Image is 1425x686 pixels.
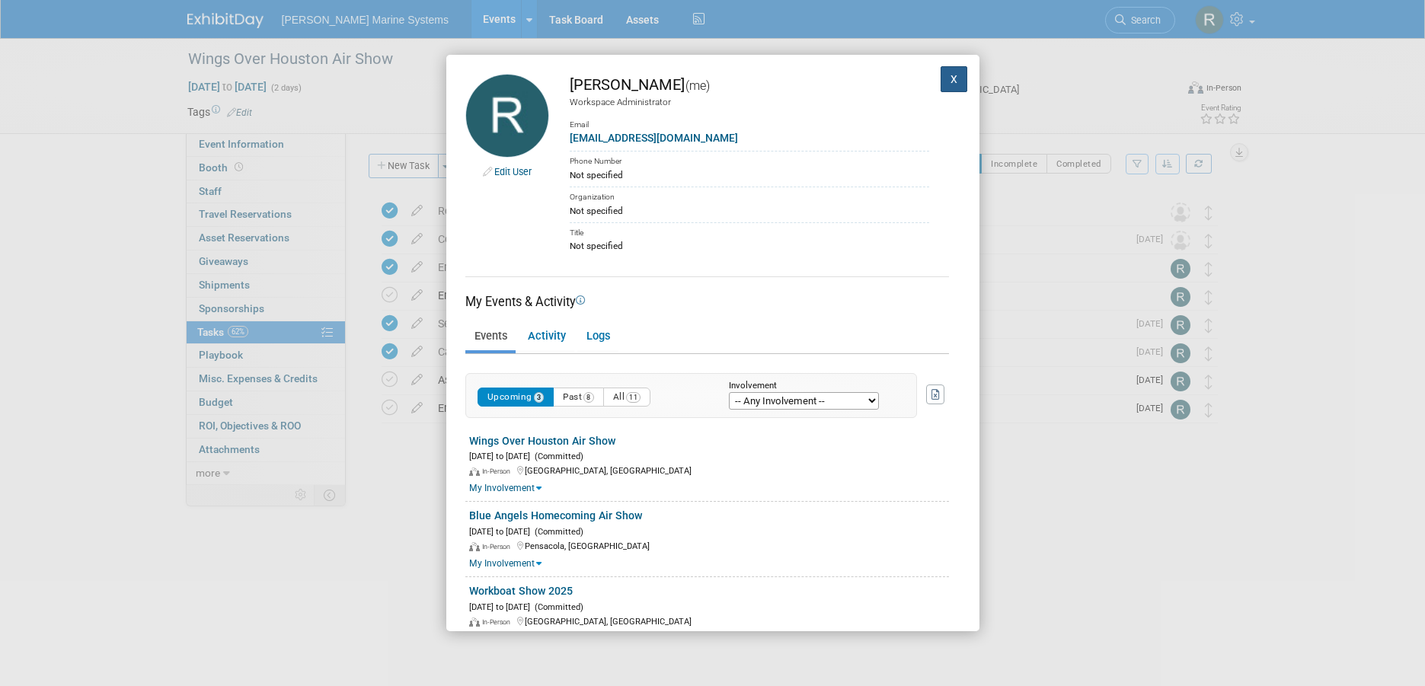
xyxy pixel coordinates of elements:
div: [DATE] to [DATE] [469,524,949,538]
div: Phone Number [570,151,929,168]
span: (Committed) [530,527,583,537]
div: [GEOGRAPHIC_DATA], [GEOGRAPHIC_DATA] [469,463,949,477]
div: [GEOGRAPHIC_DATA], [GEOGRAPHIC_DATA] [469,614,949,628]
button: Upcoming3 [478,388,554,407]
div: Pensacola, [GEOGRAPHIC_DATA] [469,538,949,553]
div: Not specified [570,168,929,182]
span: 3 [534,392,545,403]
div: [PERSON_NAME] [570,74,929,96]
img: In-Person Event [469,467,480,477]
a: Activity [519,324,574,350]
span: 8 [583,392,594,403]
img: In-Person Event [469,617,480,627]
div: Workspace Administrator [570,96,929,109]
img: Rachel Howard [465,74,549,158]
div: Not specified [570,204,929,218]
span: (me) [685,78,710,93]
a: Wings Over Houston Air Show [469,435,615,447]
img: In-Person Event [469,542,480,551]
div: Not specified [570,239,929,253]
div: My Events & Activity [465,293,949,311]
a: Logs [577,324,618,350]
a: Blue Angels Homecoming Air Show [469,509,642,522]
a: My Involvement [469,558,542,569]
a: [EMAIL_ADDRESS][DOMAIN_NAME] [570,132,738,144]
a: Workboat Show 2025 [469,585,573,597]
a: My Involvement [469,483,542,493]
span: In-Person [482,467,515,475]
button: All11 [603,388,651,407]
span: (Committed) [530,451,583,461]
div: [DATE] to [DATE] [469,599,949,614]
a: Edit User [494,166,532,177]
div: Title [570,222,929,240]
span: (Committed) [530,602,583,612]
div: [DATE] to [DATE] [469,448,949,463]
span: In-Person [482,618,515,626]
button: Past8 [553,388,604,407]
div: Involvement [729,381,893,391]
a: Events [465,324,516,350]
div: Organization [570,187,929,204]
span: 11 [626,392,641,403]
span: In-Person [482,543,515,550]
button: X [941,66,968,92]
div: Email [570,109,929,131]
